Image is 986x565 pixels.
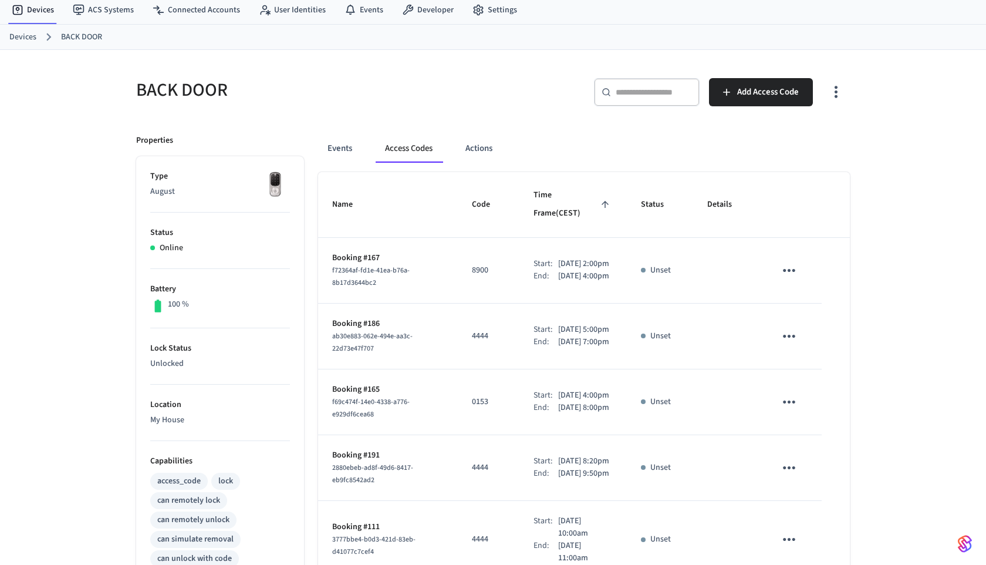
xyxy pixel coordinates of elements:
p: Unset [650,264,671,277]
p: [DATE] 2:00pm [558,258,609,270]
p: My House [150,414,290,426]
p: Booking #111 [332,521,444,533]
span: f72364af-fd1e-41ea-b76a-8b17d3644bc2 [332,265,410,288]
p: [DATE] 9:50pm [558,468,609,480]
p: 100 % [168,298,189,311]
div: Start: [533,324,558,336]
span: Code [472,196,505,214]
p: Booking #167 [332,252,444,264]
div: can remotely lock [157,495,220,507]
div: can remotely unlock [157,514,229,526]
div: End: [533,270,558,282]
h5: BACK DOOR [136,78,486,102]
p: Type [150,170,290,183]
p: 4444 [472,533,505,546]
p: [DATE] 5:00pm [558,324,609,336]
p: Online [160,242,183,254]
p: Unlocked [150,358,290,370]
p: 8900 [472,264,505,277]
div: access_code [157,475,201,487]
span: Status [641,196,679,214]
p: 4444 [472,462,505,474]
p: Unset [650,396,671,408]
p: [DATE] 4:00pm [558,389,609,402]
p: Battery [150,283,290,295]
p: [DATE] 11:00am [558,540,613,564]
button: Actions [456,134,502,163]
p: [DATE] 8:20pm [558,455,609,468]
p: Capabilities [150,455,290,468]
div: Start: [533,455,558,468]
a: BACK DOOR [61,31,102,43]
p: [DATE] 4:00pm [558,270,609,282]
div: End: [533,336,558,348]
span: Name [332,196,368,214]
p: Status [150,227,290,239]
p: Location [150,399,290,411]
p: Lock Status [150,342,290,355]
span: f69c474f-14e0-4338-a776-e929df6cea68 [332,397,410,419]
button: Events [318,134,362,163]
div: ant example [318,134,850,163]
p: Properties [136,134,173,147]
p: Unset [650,330,671,342]
span: 2880ebeb-ad8f-49d6-8417-eb9fc8542ad2 [332,463,413,485]
span: Add Access Code [737,85,799,100]
p: [DATE] 10:00am [558,515,613,540]
p: 4444 [472,330,505,342]
p: Unset [650,462,671,474]
div: can simulate removal [157,533,234,546]
div: End: [533,540,558,564]
p: Booking #191 [332,449,444,462]
p: August [150,186,290,198]
p: Booking #165 [332,384,444,396]
img: SeamLogoGradient.69752ec5.svg [958,534,972,553]
div: can unlock with code [157,553,232,565]
div: Start: [533,389,558,402]
p: [DATE] 8:00pm [558,402,609,414]
p: 0153 [472,396,505,408]
span: Time Frame(CEST) [533,186,612,223]
span: ab30e883-062e-494e-aa3c-22d73e47f707 [332,331,413,354]
img: Yale Assure Touchscreen Wifi Smart Lock, Satin Nickel, Front [261,170,290,200]
div: End: [533,402,558,414]
a: Devices [9,31,36,43]
div: Start: [533,258,558,270]
div: Start: [533,515,558,540]
div: lock [218,475,233,487]
div: End: [533,468,558,480]
button: Access Codes [376,134,442,163]
span: Details [707,196,747,214]
p: [DATE] 7:00pm [558,336,609,348]
span: 3777bbe4-b0d3-421d-83eb-d41077c7cef4 [332,534,416,557]
p: Unset [650,533,671,546]
p: Booking #186 [332,318,444,330]
button: Add Access Code [709,78,813,106]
